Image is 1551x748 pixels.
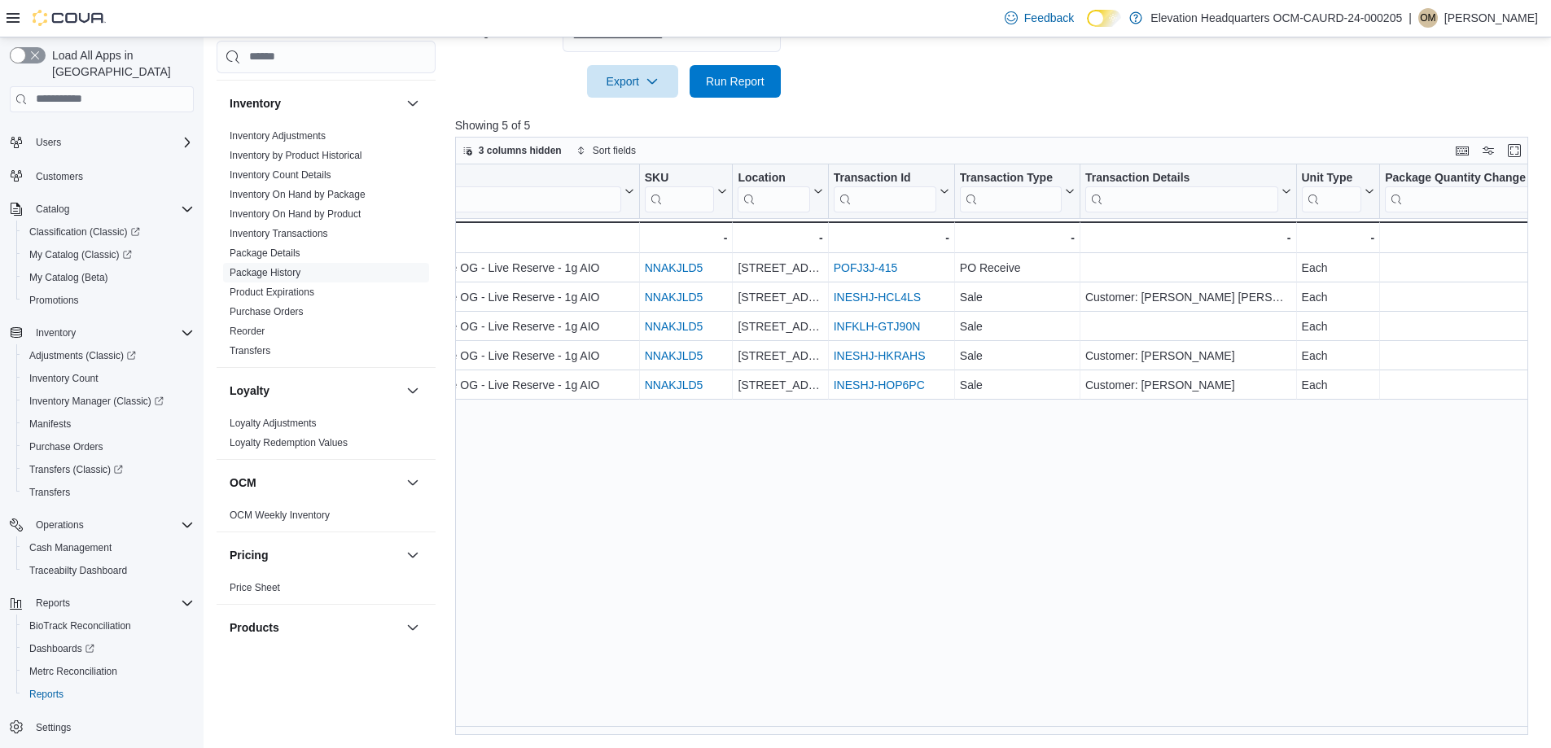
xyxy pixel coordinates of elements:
a: Loyalty Redemption Values [230,437,348,448]
div: - [960,228,1075,247]
div: Transaction Details [1085,171,1278,186]
span: Reports [36,597,70,610]
div: [STREET_ADDRESS] [738,346,822,365]
a: Inventory On Hand by Package [230,189,366,200]
button: 3 columns hidden [456,141,568,160]
button: Inventory [230,95,400,112]
span: Users [29,133,194,152]
div: Customer: [PERSON_NAME] [PERSON_NAME] [1085,287,1291,307]
div: Each [1301,346,1374,365]
span: Adjustments (Classic) [29,349,136,362]
div: Product [341,171,621,212]
button: Transaction Type [960,171,1075,212]
div: Transaction Details [1085,171,1278,212]
input: Dark Mode [1087,10,1121,27]
button: Pricing [403,545,423,565]
button: Package Quantity Change [1385,171,1548,212]
span: Loyalty Redemption Values [230,436,348,449]
a: Reports [23,685,70,704]
span: Customers [29,165,194,186]
span: Sort fields [593,144,636,157]
span: Feedback [1024,10,1074,26]
a: NNAKJLD5 [645,261,703,274]
a: Inventory Manager (Classic) [23,391,170,411]
button: Transaction Id [834,171,949,212]
a: NNAKJLD5 [645,291,703,304]
button: Catalog [3,198,200,221]
span: My Catalog (Classic) [23,245,194,265]
div: PO Receive [960,258,1075,278]
span: Promotions [29,294,79,307]
span: My Catalog (Classic) [29,248,132,261]
button: OCM [230,475,400,491]
span: Package Details [230,247,300,260]
span: Transfers (Classic) [29,463,123,476]
h3: Pricing [230,547,268,563]
a: Inventory by Product Historical [230,150,362,161]
div: - [645,228,728,247]
img: Cova [33,10,106,26]
button: Display options [1479,141,1498,160]
button: Enter fullscreen [1505,141,1524,160]
div: Loyalty [217,413,436,459]
span: Cash Management [29,541,112,554]
a: INESHJ-HKRAHS [834,349,926,362]
span: Customers [36,170,83,183]
div: Transaction Id URL [834,171,936,212]
button: Transaction Details [1085,171,1291,212]
span: Dashboards [23,639,194,658]
span: Package History [230,266,300,279]
div: Pricing [217,578,436,604]
button: Inventory [403,94,423,113]
button: Promotions [16,289,200,312]
div: Customer: [PERSON_NAME] [1085,346,1291,365]
div: Inventory [217,126,436,367]
span: Purchase Orders [230,305,304,318]
a: Inventory On Hand by Product [230,208,361,220]
a: Feedback [998,2,1080,34]
a: Inventory Count [23,369,105,388]
div: - [1085,228,1291,247]
div: Osvaldo Montalvo [1418,8,1438,28]
p: | [1409,8,1412,28]
button: Product [341,171,634,212]
button: Export [587,65,678,98]
a: Dashboards [16,637,200,660]
span: Inventory by Product Historical [230,149,362,162]
span: Cash Management [23,538,194,558]
span: Price Sheet [230,581,280,594]
a: Dashboards [23,639,101,658]
span: Transfers (Classic) [23,460,194,479]
span: BioTrack Reconciliation [29,619,131,632]
a: POFJ3J-415 [834,261,898,274]
div: 22 [1385,258,1548,278]
a: Reorder [230,326,265,337]
a: Adjustments (Classic) [23,346,142,365]
p: [PERSON_NAME] [1444,8,1538,28]
button: Cash Management [16,536,200,559]
span: Classification (Classic) [29,225,140,238]
a: NNAKJLD5 [645,378,703,391]
span: Reports [29,688,64,701]
button: Loyalty [230,383,400,399]
h3: Loyalty [230,383,269,399]
span: Dashboards [29,642,94,655]
div: Package Quantity Change [1385,171,1535,186]
button: OCM [403,473,423,492]
button: Location [738,171,822,212]
a: Product Expirations [230,287,314,298]
a: Package History [230,267,300,278]
a: Adjustments (Classic) [16,344,200,367]
div: Location [738,171,809,212]
button: Keyboard shortcuts [1452,141,1472,160]
span: Reports [29,593,194,613]
button: Operations [3,514,200,536]
button: Users [3,131,200,154]
span: Inventory Count Details [230,168,331,182]
a: Metrc Reconciliation [23,662,124,681]
span: Promotions [23,291,194,310]
span: Catalog [29,199,194,219]
a: NNAKJLD5 [645,320,703,333]
a: My Catalog (Classic) [16,243,200,266]
span: My Catalog (Beta) [29,271,108,284]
